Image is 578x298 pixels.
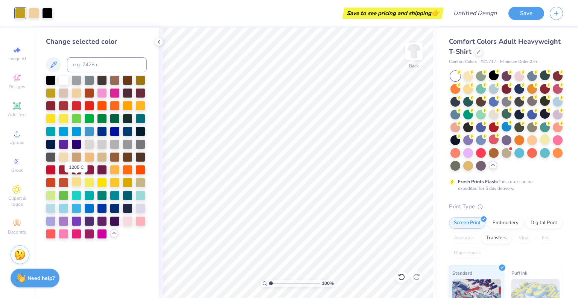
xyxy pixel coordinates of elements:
div: Applique [449,232,479,244]
div: Rhinestones [449,248,485,259]
input: Untitled Design [447,6,503,21]
div: Vinyl [514,232,535,244]
span: Designs [9,84,25,90]
img: Back [406,44,421,59]
div: 1205 C [65,162,88,173]
div: Screen Print [449,217,485,229]
span: Add Text [8,112,26,118]
span: Upload [9,139,24,145]
div: Back [409,63,419,69]
div: Digital Print [526,217,562,229]
div: Change selected color [46,37,147,47]
span: Puff Ink [511,269,527,277]
span: 👉 [431,8,440,17]
span: Decorate [8,229,26,235]
div: This color can be expedited for 5 day delivery. [458,178,551,192]
span: Comfort Colors Adult Heavyweight T-Shirt [449,37,561,56]
strong: Fresh Prints Flash: [458,179,498,185]
span: # C1717 [481,59,496,65]
input: e.g. 7428 c [67,57,147,72]
span: Image AI [8,56,26,62]
div: Embroidery [488,217,523,229]
span: Greek [11,167,23,173]
div: Print Type [449,202,563,211]
strong: Need help? [27,275,55,282]
span: Clipart & logos [4,195,30,207]
span: Minimum Order: 24 + [500,59,538,65]
span: 100 % [322,280,334,287]
span: Standard [452,269,472,277]
span: Comfort Colors [449,59,477,65]
div: Foil [537,232,555,244]
div: Save to see pricing and shipping [344,8,442,19]
button: Save [508,7,544,20]
div: Transfers [481,232,511,244]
